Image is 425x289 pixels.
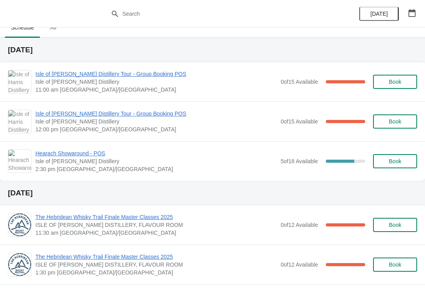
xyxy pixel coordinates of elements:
[8,110,31,133] img: Isle of Harris Distillery Tour - Group Booking POS | Isle of Harris Distillery | 12:00 pm Europe/...
[35,269,277,276] span: 1:30 pm [GEOGRAPHIC_DATA]/[GEOGRAPHIC_DATA]
[373,218,417,232] button: Book
[8,150,31,173] img: Hearach Showaround - POS | Isle of Harris Distillery | 2:30 pm Europe/London
[281,79,318,85] span: 0 of 15 Available
[5,20,40,35] span: Schedule
[35,165,277,173] span: 2:30 pm [GEOGRAPHIC_DATA]/[GEOGRAPHIC_DATA]
[8,70,31,93] img: Isle of Harris Distillery Tour - Group Booking POS | Isle of Harris Distillery | 11:00 am Europe/...
[43,20,63,35] span: All
[281,261,318,268] span: 0 of 12 Available
[35,110,277,118] span: Isle of [PERSON_NAME] Distillery Tour - Group Booking POS
[373,154,417,168] button: Book
[281,118,318,125] span: 0 of 15 Available
[281,158,318,164] span: 5 of 18 Available
[8,46,417,54] h2: [DATE]
[389,222,401,228] span: Book
[35,78,277,86] span: Isle of [PERSON_NAME] Distillery
[35,86,277,94] span: 11:00 am [GEOGRAPHIC_DATA]/[GEOGRAPHIC_DATA]
[8,214,31,236] img: The Hebridean Whisky Trail Finale Master Classes 2025 | ISLE OF HARRIS DISTILLERY, FLAVOUR ROOM |...
[373,114,417,129] button: Book
[389,158,401,164] span: Book
[35,229,277,237] span: 11:30 am [GEOGRAPHIC_DATA]/[GEOGRAPHIC_DATA]
[373,75,417,89] button: Book
[35,157,277,165] span: Isle of [PERSON_NAME] Distillery
[389,118,401,125] span: Book
[35,149,277,157] span: Hearach Showaround - POS
[281,222,318,228] span: 0 of 12 Available
[35,221,277,229] span: ISLE OF [PERSON_NAME] DISTILLERY, FLAVOUR ROOM
[35,70,277,78] span: Isle of [PERSON_NAME] Distillery Tour - Group Booking POS
[35,118,277,125] span: Isle of [PERSON_NAME] Distillery
[373,258,417,272] button: Book
[35,253,277,261] span: The Hebridean Whisky Trail Finale Master Classes 2025
[389,261,401,268] span: Book
[389,79,401,85] span: Book
[35,125,277,133] span: 12:00 pm [GEOGRAPHIC_DATA]/[GEOGRAPHIC_DATA]
[35,213,277,221] span: The Hebridean Whisky Trail Finale Master Classes 2025
[122,7,319,21] input: Search
[370,11,388,17] span: [DATE]
[8,253,31,276] img: The Hebridean Whisky Trail Finale Master Classes 2025 | ISLE OF HARRIS DISTILLERY, FLAVOUR ROOM |...
[35,261,277,269] span: ISLE OF [PERSON_NAME] DISTILLERY, FLAVOUR ROOM
[359,7,399,21] button: [DATE]
[8,189,417,197] h2: [DATE]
